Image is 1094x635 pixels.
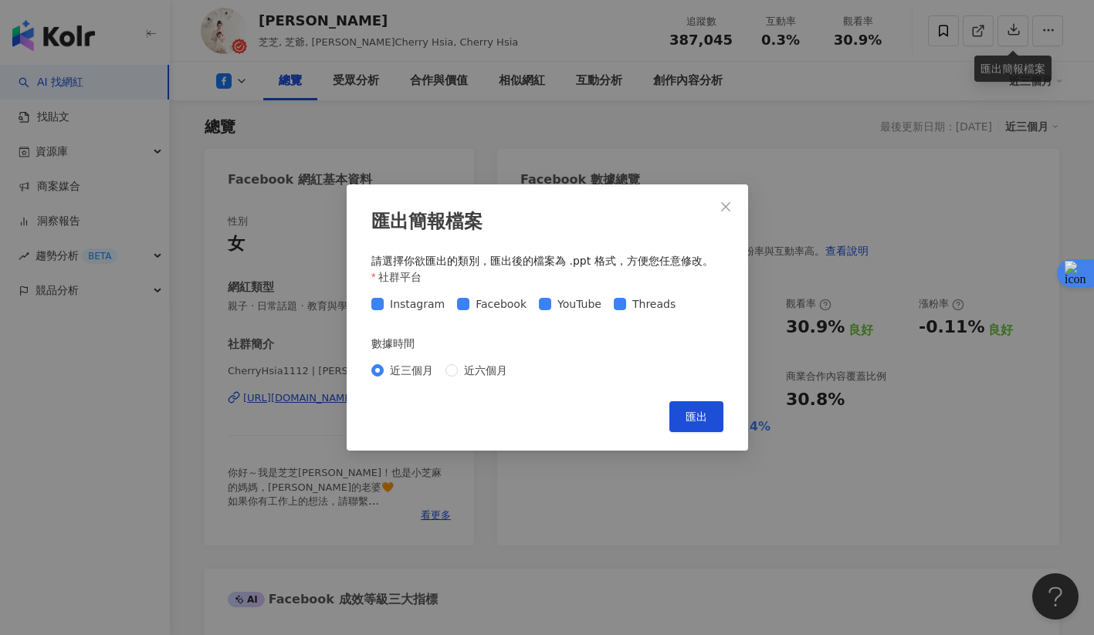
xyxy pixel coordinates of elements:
[686,410,707,423] span: 匯出
[371,254,723,269] div: 請選擇你欲匯出的類別，匯出後的檔案為 .ppt 格式，方便您任意修改。
[384,296,451,312] span: Instagram
[371,335,425,352] label: 數據時間
[720,201,732,213] span: close
[458,362,513,379] span: 近六個月
[371,269,433,285] label: 社群平台
[710,191,741,222] button: Close
[551,296,608,312] span: YouTube
[371,209,723,235] div: 匯出簡報檔案
[625,296,681,312] span: Threads
[469,296,533,312] span: Facebook
[384,362,439,379] span: 近三個月
[669,401,723,432] button: 匯出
